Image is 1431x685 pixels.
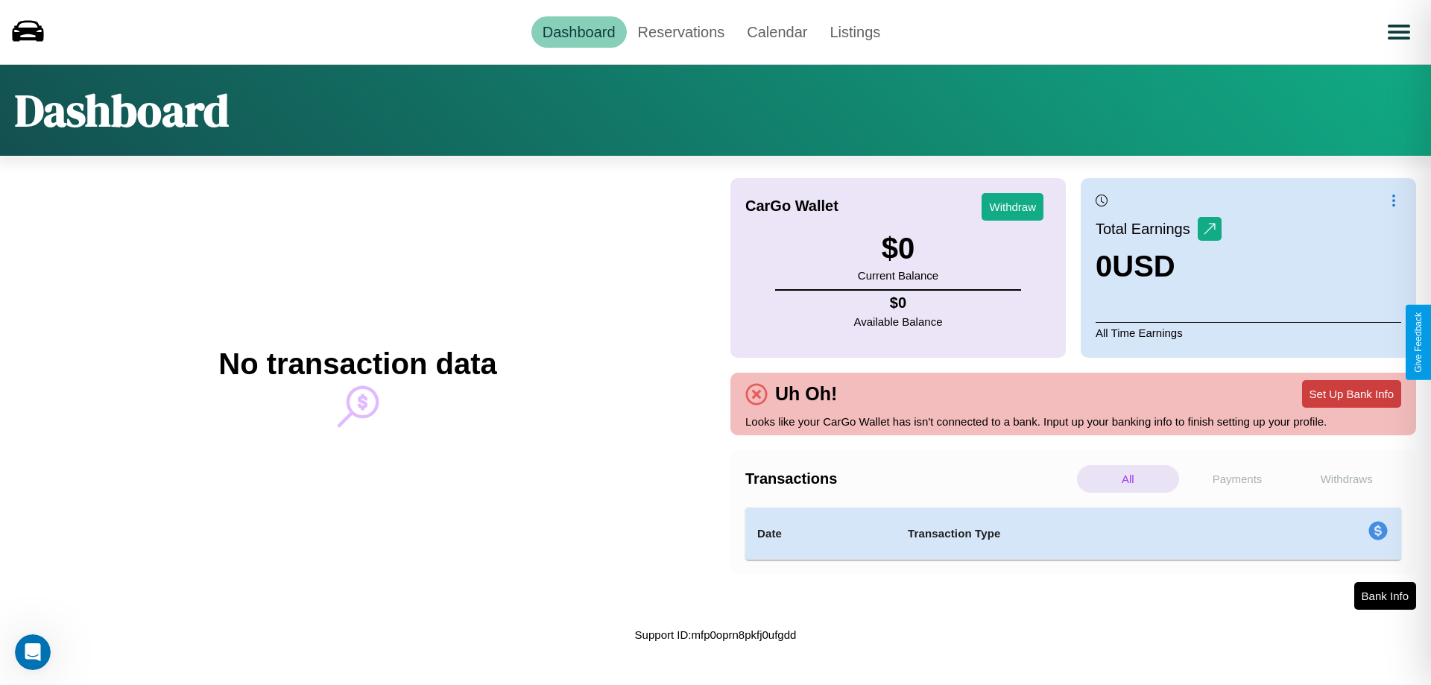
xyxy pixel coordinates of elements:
[627,16,736,48] a: Reservations
[858,232,938,265] h3: $ 0
[768,383,844,405] h4: Uh Oh!
[635,625,797,645] p: Support ID: mfp0oprn8pkfj0ufgdd
[1413,312,1424,373] div: Give Feedback
[757,525,884,543] h4: Date
[745,508,1401,560] table: simple table
[218,347,496,381] h2: No transaction data
[858,265,938,285] p: Current Balance
[1187,465,1289,493] p: Payments
[1096,215,1198,242] p: Total Earnings
[745,470,1073,487] h4: Transactions
[1378,11,1420,53] button: Open menu
[1302,380,1401,408] button: Set Up Bank Info
[908,525,1246,543] h4: Transaction Type
[1295,465,1397,493] p: Withdraws
[531,16,627,48] a: Dashboard
[818,16,891,48] a: Listings
[1096,322,1401,343] p: All Time Earnings
[736,16,818,48] a: Calendar
[1354,582,1416,610] button: Bank Info
[1077,465,1179,493] p: All
[15,634,51,670] iframe: Intercom live chat
[745,411,1401,432] p: Looks like your CarGo Wallet has isn't connected to a bank. Input up your banking info to finish ...
[854,294,943,312] h4: $ 0
[982,193,1043,221] button: Withdraw
[1096,250,1222,283] h3: 0 USD
[745,198,838,215] h4: CarGo Wallet
[854,312,943,332] p: Available Balance
[15,80,229,141] h1: Dashboard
